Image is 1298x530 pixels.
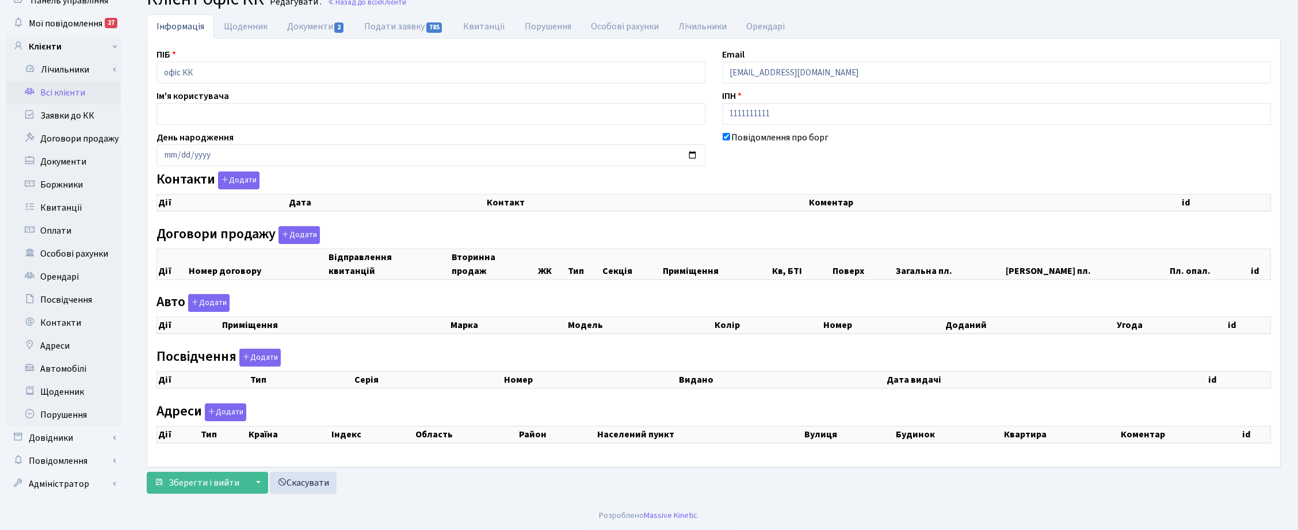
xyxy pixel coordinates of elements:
[662,249,770,279] th: Приміщення
[808,195,1181,211] th: Коментар
[147,472,247,494] button: Зберегти і вийти
[277,14,354,39] a: Документи
[6,334,121,357] a: Адреси
[944,317,1116,334] th: Доданий
[581,14,669,39] a: Особові рахунки
[200,426,247,443] th: Тип
[221,317,449,334] th: Приміщення
[6,357,121,380] a: Автомобілі
[6,104,121,127] a: Заявки до КК
[486,195,808,211] th: Контакт
[886,371,1208,388] th: Дата видачі
[732,131,829,144] label: Повідомлення про борг
[602,249,662,279] th: Секція
[157,317,222,334] th: Дії
[147,14,214,39] a: Інформація
[1169,249,1250,279] th: Пл. опал.
[1003,426,1120,443] th: Квартира
[1005,249,1169,279] th: [PERSON_NAME] пл.
[188,294,230,312] button: Авто
[822,317,944,334] th: Номер
[156,403,246,421] label: Адреси
[669,14,736,39] a: Лічильники
[736,14,795,39] a: Орендарі
[236,346,281,367] a: Додати
[328,249,451,279] th: Відправлення квитанцій
[105,18,117,28] div: 27
[205,403,246,421] button: Адреси
[449,317,567,334] th: Марка
[6,426,121,449] a: Довідники
[426,22,442,33] span: 785
[414,426,518,443] th: Область
[202,401,246,421] a: Додати
[596,426,803,443] th: Населений пункт
[239,349,281,367] button: Посвідчення
[599,509,699,522] div: Розроблено .
[451,249,537,279] th: Вторинна продаж
[354,14,453,39] a: Подати заявку
[644,509,697,521] a: Massive Kinetic
[831,249,895,279] th: Поверх
[288,195,486,211] th: Дата
[6,265,121,288] a: Орендарі
[895,249,1005,279] th: Загальна пл.
[188,249,328,279] th: Номер договору
[334,22,343,33] span: 2
[723,89,742,103] label: ІПН
[1250,249,1271,279] th: id
[6,288,121,311] a: Посвідчення
[1207,371,1270,388] th: id
[156,294,230,312] label: Авто
[723,48,745,62] label: Email
[278,226,320,244] button: Договори продажу
[214,14,277,39] a: Щоденник
[157,371,250,388] th: Дії
[678,371,885,388] th: Видано
[330,426,414,443] th: Індекс
[6,196,121,219] a: Квитанції
[6,242,121,265] a: Особові рахунки
[185,292,230,312] a: Додати
[453,14,515,39] a: Квитанції
[6,35,121,58] a: Клієнти
[6,150,121,173] a: Документи
[567,249,602,279] th: Тип
[1242,426,1271,443] th: id
[537,249,567,279] th: ЖК
[6,449,121,472] a: Повідомлення
[6,403,121,426] a: Порушення
[1181,195,1271,211] th: id
[353,371,503,388] th: Серія
[270,472,337,494] a: Скасувати
[215,170,259,190] a: Додати
[156,171,259,189] label: Контакти
[218,171,259,189] button: Контакти
[1120,426,1241,443] th: Коментар
[156,89,229,103] label: Ім'я користувача
[156,131,234,144] label: День народження
[515,14,581,39] a: Порушення
[247,426,330,443] th: Країна
[567,317,713,334] th: Модель
[771,249,831,279] th: Кв, БТІ
[157,249,188,279] th: Дії
[803,426,895,443] th: Вулиця
[1116,317,1226,334] th: Угода
[6,311,121,334] a: Контакти
[6,127,121,150] a: Договори продажу
[6,12,121,35] a: Мої повідомлення27
[518,426,596,443] th: Район
[6,472,121,495] a: Адміністратор
[1227,317,1271,334] th: id
[249,371,353,388] th: Тип
[6,81,121,104] a: Всі клієнти
[157,426,200,443] th: Дії
[157,195,288,211] th: Дії
[6,173,121,196] a: Боржники
[156,226,320,244] label: Договори продажу
[6,380,121,403] a: Щоденник
[13,58,121,81] a: Лічильники
[6,219,121,242] a: Оплати
[895,426,1003,443] th: Будинок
